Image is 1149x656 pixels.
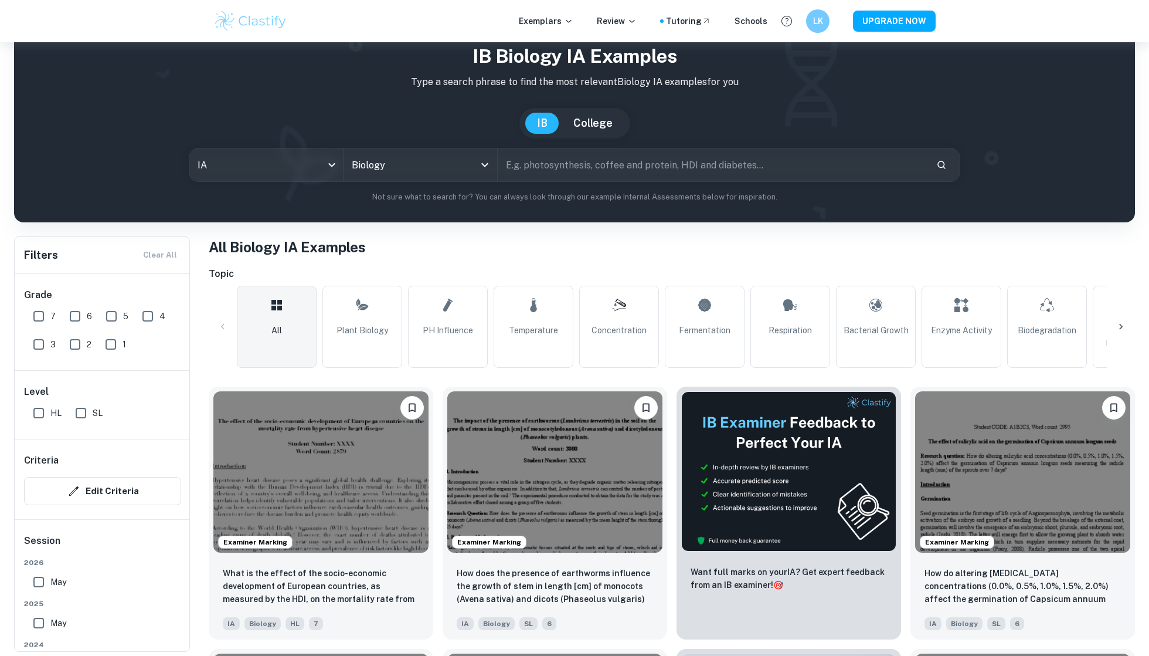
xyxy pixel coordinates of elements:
h1: IB Biology IA examples [23,42,1126,70]
span: Plant Biology [336,324,388,337]
h6: Level [24,385,181,399]
span: May [50,617,66,630]
button: Bookmark [400,396,424,420]
img: Clastify logo [213,9,288,33]
p: Exemplars [519,15,573,28]
h6: Topic [209,267,1135,281]
span: Examiner Marking [219,537,292,547]
h6: Criteria [24,454,59,468]
span: Examiner Marking [920,537,994,547]
span: HL [285,617,304,630]
h6: Filters [24,247,58,263]
span: May [50,576,66,589]
button: College [562,113,624,134]
p: What is the effect of the socio-economic development of European countries, as measured by the HD... [223,567,419,607]
a: Examiner MarkingBookmarkHow do altering salicylic acid concentrations (0.0%, 0.5%, 1.0%, 1.5%, 2.... [910,387,1135,640]
span: All [271,324,282,337]
span: SL [93,407,103,420]
span: Biology [478,617,515,630]
span: 2 [87,338,91,351]
h6: Grade [24,288,181,302]
span: HL [50,407,62,420]
span: 7 [309,617,323,630]
h6: Session [24,534,181,557]
span: 1 [123,338,126,351]
img: Biology IA example thumbnail: How do altering salicylic acid concentra [915,391,1130,553]
span: Biology [244,617,281,630]
img: Biology IA example thumbnail: How does the presence of earthworms infl [447,391,662,553]
a: Examiner MarkingBookmarkHow does the presence of earthworms influence the growth of stem in lengt... [443,387,667,640]
button: Search [932,155,951,175]
p: Type a search phrase to find the most relevant Biology IA examples for you [23,75,1126,89]
span: IA [223,617,240,630]
span: 6 [1010,617,1024,630]
span: 3 [50,338,56,351]
h6: LK [811,15,825,28]
button: IB [525,113,559,134]
a: Examiner MarkingBookmarkWhat is the effect of the socio-economic development of European countrie... [209,387,433,640]
button: Bookmark [634,396,658,420]
span: Examiner Marking [453,537,526,547]
button: Help and Feedback [777,11,797,31]
span: Biodegradation [1018,324,1076,337]
span: Biology [946,617,983,630]
button: LK [806,9,830,33]
button: Edit Criteria [24,477,181,505]
p: Want full marks on your IA ? Get expert feedback from an IB examiner! [691,566,887,591]
span: 4 [159,310,165,323]
div: IA [189,148,343,181]
span: Bacterial Growth [844,324,909,337]
a: Tutoring [666,15,711,28]
span: 2024 [24,640,181,650]
img: Thumbnail [681,391,896,552]
span: Temperature [509,324,558,337]
span: IA [924,617,941,630]
span: pH Influence [423,324,473,337]
a: ThumbnailWant full marks on yourIA? Get expert feedback from an IB examiner! [677,387,901,640]
p: Review [597,15,637,28]
p: How do altering salicylic acid concentrations (0.0%, 0.5%, 1.0%, 1.5%, 2.0%) affect the germinati... [924,567,1121,607]
input: E.g. photosynthesis, coffee and protein, HDI and diabetes... [498,148,927,181]
span: 5 [123,310,128,323]
p: How does the presence of earthworms influence the growth of stem in length [cm] of monocots (Aven... [457,567,653,607]
span: 2026 [24,557,181,568]
span: Concentration [592,324,647,337]
img: Biology IA example thumbnail: What is the effect of the socio-economic [213,391,429,553]
h1: All Biology IA Examples [209,236,1135,258]
span: SL [987,617,1005,630]
span: 6 [542,617,556,630]
button: Open [477,157,493,173]
button: Bookmark [1102,396,1126,420]
a: Schools [735,15,767,28]
span: 2025 [24,598,181,609]
span: Respiration [769,324,812,337]
span: SL [519,617,538,630]
p: Not sure what to search for? You can always look through our example Internal Assessments below f... [23,191,1126,203]
span: 6 [87,310,92,323]
button: UPGRADE NOW [853,11,936,32]
span: Enzyme Activity [931,324,992,337]
span: 🎯 [773,580,783,590]
span: Fermentation [679,324,730,337]
span: 7 [50,310,56,323]
span: IA [457,617,474,630]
